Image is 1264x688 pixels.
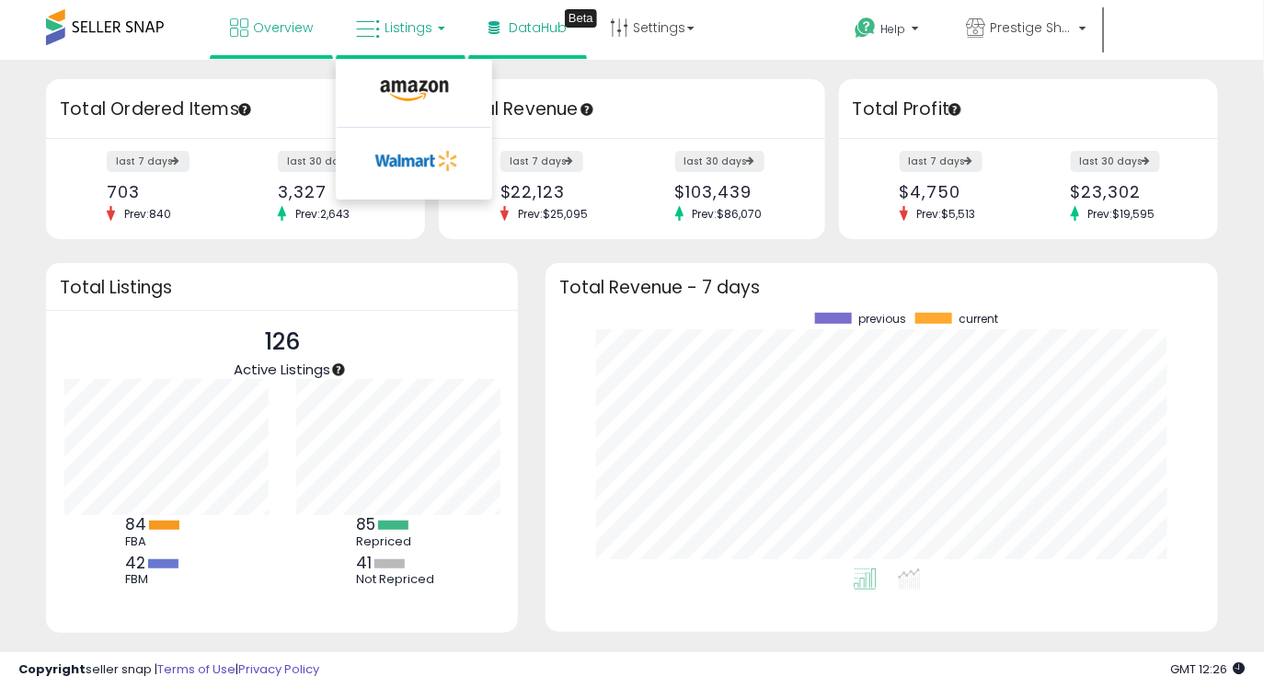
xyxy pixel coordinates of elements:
div: FBM [125,572,208,587]
h3: Total Listings [60,281,504,294]
label: last 30 days [278,151,367,172]
span: Prev: $25,095 [509,206,597,222]
span: Active Listings [234,360,330,379]
a: Terms of Use [157,660,236,678]
div: $22,123 [500,182,618,201]
span: Prestige Shop LLC [991,18,1074,37]
i: Get Help [854,17,877,40]
span: 2025-08-18 12:26 GMT [1171,660,1246,678]
div: $4,750 [900,182,1015,201]
b: 42 [125,552,145,574]
div: Tooltip anchor [236,101,253,118]
span: Listings [385,18,432,37]
label: last 7 days [500,151,583,172]
div: Tooltip anchor [947,101,963,118]
div: Tooltip anchor [579,101,595,118]
div: 703 [107,182,222,201]
h3: Total Revenue [453,97,811,122]
span: Prev: 840 [115,206,180,222]
label: last 7 days [900,151,982,172]
div: FBA [125,534,208,549]
b: 41 [356,552,372,574]
span: Prev: 2,643 [286,206,359,222]
a: Privacy Policy [238,660,319,678]
b: 84 [125,513,146,535]
div: 3,327 [278,182,393,201]
div: Not Repriced [356,572,439,587]
span: Prev: $86,070 [684,206,772,222]
p: 126 [234,325,330,360]
b: 85 [356,513,375,535]
h3: Total Ordered Items [60,97,411,122]
label: last 30 days [675,151,764,172]
span: Help [881,21,906,37]
div: Repriced [356,534,439,549]
strong: Copyright [18,660,86,678]
span: current [959,313,998,326]
div: $103,439 [675,182,793,201]
h3: Total Revenue - 7 days [559,281,1204,294]
span: DataHub [509,18,567,37]
a: Help [840,3,937,60]
label: last 30 days [1071,151,1160,172]
span: Prev: $5,513 [908,206,985,222]
div: Tooltip anchor [330,361,347,378]
label: last 7 days [107,151,190,172]
div: seller snap | | [18,661,319,679]
h3: Total Profit [853,97,1204,122]
span: Overview [253,18,313,37]
span: previous [858,313,906,326]
span: Prev: $19,595 [1079,206,1165,222]
div: $23,302 [1071,182,1186,201]
div: Tooltip anchor [565,9,597,28]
